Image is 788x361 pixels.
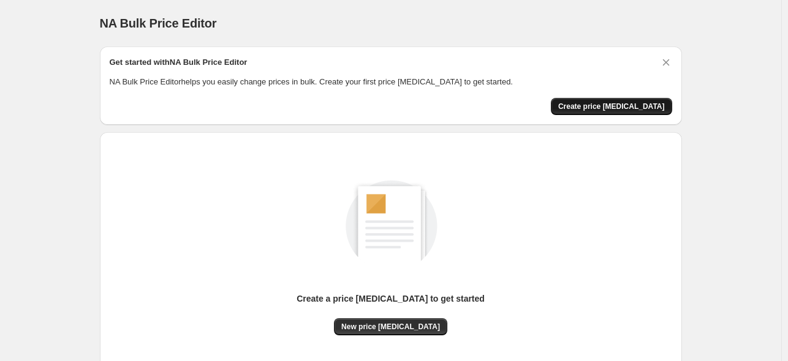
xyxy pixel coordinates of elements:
[551,98,672,115] button: Create price change job
[334,318,447,335] button: New price [MEDICAL_DATA]
[100,17,217,30] span: NA Bulk Price Editor
[341,322,440,332] span: New price [MEDICAL_DATA]
[558,102,665,111] span: Create price [MEDICAL_DATA]
[110,56,248,69] h2: Get started with NA Bulk Price Editor
[660,56,672,69] button: Dismiss card
[297,292,485,305] p: Create a price [MEDICAL_DATA] to get started
[110,76,672,88] p: NA Bulk Price Editor helps you easily change prices in bulk. Create your first price [MEDICAL_DAT...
